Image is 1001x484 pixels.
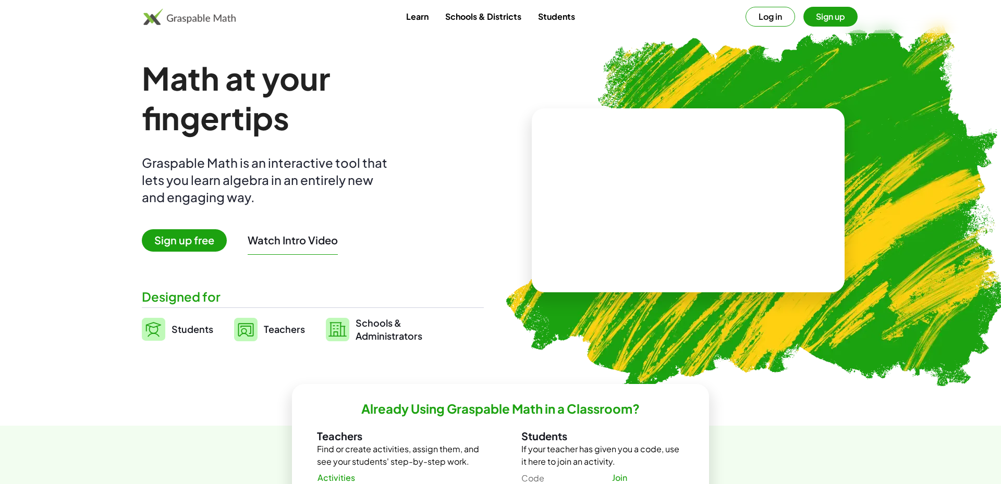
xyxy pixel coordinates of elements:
a: Students [142,316,213,342]
span: Join [612,473,627,483]
a: Schools &Administrators [326,316,422,342]
video: What is this? This is dynamic math notation. Dynamic math notation plays a central role in how Gr... [610,162,766,240]
h3: Teachers [317,429,480,443]
img: svg%3e [326,318,349,341]
a: Learn [398,7,437,26]
span: Students [172,323,213,335]
a: Students [530,7,583,26]
p: Find or create activities, assign them, and see your students' step-by-step work. [317,443,480,468]
div: Graspable Math is an interactive tool that lets you learn algebra in an entirely new and engaging... [142,154,392,206]
button: Sign up [803,7,858,27]
a: Teachers [234,316,305,342]
h2: Already Using Graspable Math in a Classroom? [361,401,640,417]
div: Designed for [142,288,484,305]
h3: Students [521,429,684,443]
span: Activities [317,473,355,483]
button: Watch Intro Video [248,233,338,247]
span: Teachers [264,323,305,335]
a: Schools & Districts [437,7,530,26]
img: svg%3e [142,318,165,341]
h1: Math at your fingertips [142,58,473,138]
p: If your teacher has given you a code, use it here to join an activity. [521,443,684,468]
button: Log in [746,7,795,27]
span: Schools & Administrators [356,316,422,342]
span: Sign up free [142,229,227,252]
img: svg%3e [234,318,258,341]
